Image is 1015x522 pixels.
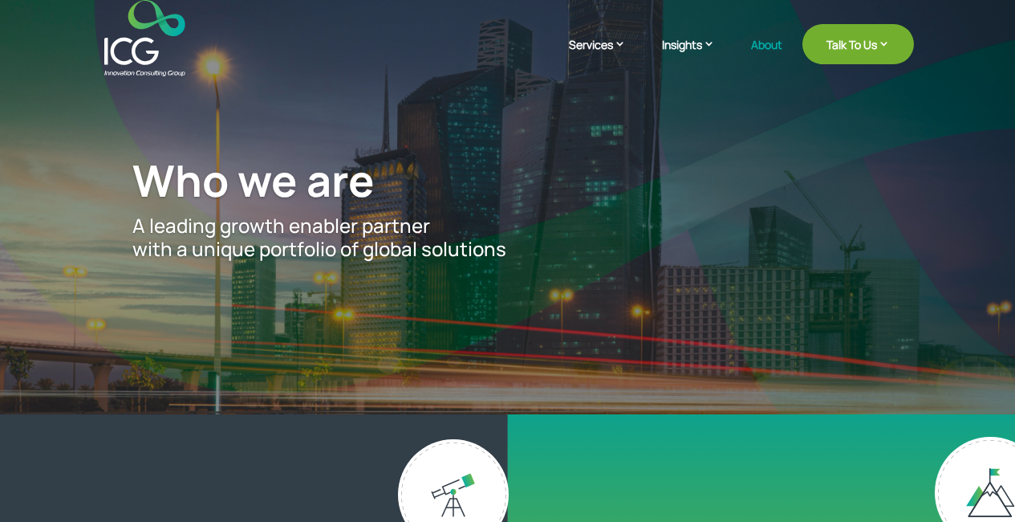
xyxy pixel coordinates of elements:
[132,150,375,210] span: Who we are
[132,214,883,261] p: A leading growth enabler partner with a unique portfolio of global solutions
[802,24,914,64] a: Talk To Us
[662,36,731,76] a: Insights
[569,36,642,76] a: Services
[751,39,782,76] a: About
